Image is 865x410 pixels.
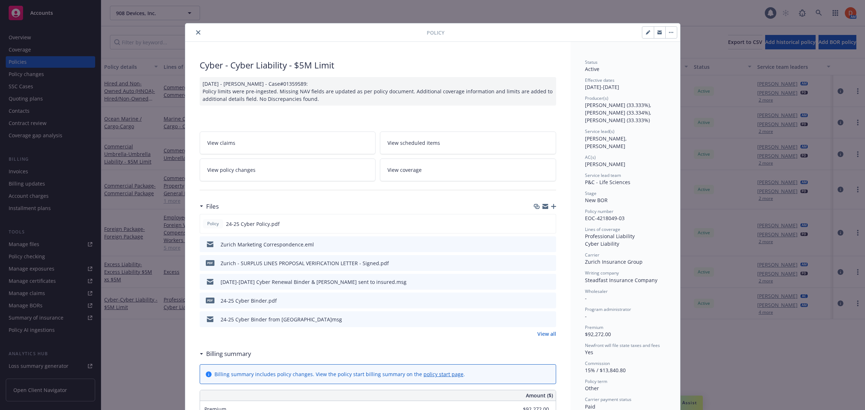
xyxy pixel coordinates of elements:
span: AC(s) [585,154,596,160]
span: View scheduled items [387,139,440,147]
span: Policy [427,29,444,36]
span: Producer(s) [585,95,608,101]
span: [PERSON_NAME], [PERSON_NAME] [585,135,628,150]
a: View coverage [380,159,556,181]
span: Status [585,59,598,65]
span: Zurich Insurance Group [585,258,643,265]
span: Steadfast Insurance Company [585,277,657,284]
button: download file [535,278,541,286]
h3: Billing summary [206,349,251,358]
span: Policy [206,220,220,227]
span: Yes [585,349,593,356]
span: Policy number [585,208,613,214]
button: download file [535,297,541,304]
span: Lines of coverage [585,226,620,232]
span: Stage [585,190,596,196]
button: preview file [547,297,553,304]
span: Wholesaler [585,288,608,294]
h3: Files [206,202,219,211]
a: View scheduled items [380,132,556,154]
button: download file [535,241,541,248]
span: Paid [585,403,595,410]
div: Files [200,202,219,211]
button: preview file [547,278,553,286]
span: 15% / $13,840.80 [585,367,626,374]
div: Professional Liability [585,232,666,240]
a: View claims [200,132,376,154]
div: Zurich - SURPLUS LINES PROPOSAL VERIFICATION LETTER - Signed.pdf [221,259,389,267]
span: Service lead team [585,172,621,178]
button: download file [535,316,541,323]
span: pdf [206,298,214,303]
span: View policy changes [207,166,256,174]
div: Cyber - Cyber Liability - $5M Limit [200,59,556,71]
span: $92,272.00 [585,331,611,338]
span: Premium [585,324,603,330]
button: download file [535,259,541,267]
button: download file [535,220,541,228]
span: Program administrator [585,306,631,312]
span: [PERSON_NAME] [585,161,625,168]
div: [DATE] - [DATE] [585,77,666,91]
div: [DATE]-[DATE] Cyber Renewal Binder & [PERSON_NAME] sent to insured.msg [221,278,407,286]
span: View claims [207,139,235,147]
a: View all [537,330,556,338]
div: Cyber Liability [585,240,666,248]
div: Billing summary [200,349,251,358]
span: Newfront will file state taxes and fees [585,342,660,348]
span: Commission [585,360,610,366]
span: Policy term [585,378,607,384]
div: [DATE] - [PERSON_NAME] - Case#01359589: Policy limits were pre-ingested. Missing NAV fields are u... [200,77,556,106]
span: - [585,313,587,320]
span: View coverage [387,166,422,174]
span: pdf [206,260,214,266]
button: preview file [547,259,553,267]
div: 24-25 Cyber Binder.pdf [221,297,277,304]
span: Service lead(s) [585,128,615,134]
button: preview file [547,241,553,248]
button: preview file [547,316,553,323]
span: Effective dates [585,77,615,83]
span: Other [585,385,599,392]
div: 24-25 Cyber Binder from [GEOGRAPHIC_DATA]msg [221,316,342,323]
span: [PERSON_NAME] (33.333%), [PERSON_NAME] (33.334%), [PERSON_NAME] (33.333%) [585,102,653,124]
a: policy start page [423,371,463,378]
span: Carrier [585,252,599,258]
span: Active [585,66,599,72]
span: Amount ($) [526,392,553,399]
span: P&C - Life Sciences [585,179,630,186]
div: Billing summary includes policy changes. View the policy start billing summary on the . [214,370,465,378]
div: Zurich Marketing Correspondence.eml [221,241,314,248]
span: - [585,295,587,302]
span: Writing company [585,270,619,276]
span: EOC-4218049-03 [585,215,625,222]
span: Carrier payment status [585,396,631,402]
button: close [194,28,203,37]
button: preview file [546,220,553,228]
span: 24-25 Cyber Policy.pdf [226,220,280,228]
span: New BOR [585,197,608,204]
a: View policy changes [200,159,376,181]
